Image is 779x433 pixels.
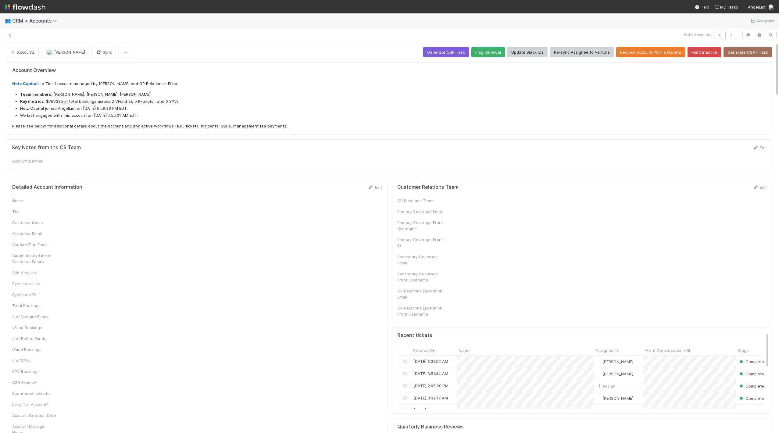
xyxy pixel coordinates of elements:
[738,347,749,353] span: Stage
[12,281,58,287] div: Syndicate Link
[12,335,58,342] div: # of Rolling Funds
[413,347,435,353] span: Created On
[12,368,58,374] div: SPV Bookings
[596,395,633,401] div: [PERSON_NAME]
[12,401,58,407] div: Long Tail Account?
[12,67,767,73] h5: Account Overview
[10,50,35,55] span: Accounts
[596,347,620,353] span: Assigned To
[768,4,774,10] img: avatar_31a23b92-6f17-4cd3-bc91-ece30a602713.png
[20,99,44,104] strong: Key metrics
[413,407,450,413] div: [DATE] 11:34:58 PM
[602,359,633,364] span: [PERSON_NAME]
[12,81,38,86] a: Netz Capital
[550,47,614,57] button: Re-sync Assignee to Venture
[54,50,85,55] span: [PERSON_NAME]
[596,407,633,413] div: [PERSON_NAME]
[12,270,58,276] div: Vehicles Link
[645,347,691,353] span: Front Conversation URL
[397,237,443,249] div: Primary Coverage Front ID
[12,220,58,226] div: Customer Name
[12,198,58,204] div: Name
[7,47,39,57] button: Accounts
[12,209,58,215] div: Tier
[20,98,767,105] li: : $766335 in total bookings across 2 VFund(s), 0 RFund(s), and 0 SPVs.
[738,371,766,376] span: Completed
[397,271,443,283] div: Secondary Coverage Front Username
[688,47,721,57] button: Mark inactive
[413,383,448,389] div: [DATE] 2:05:20 PM
[714,4,738,10] a: My Tasks
[738,383,766,389] div: Completed
[12,123,767,129] p: Please see below for additional details about the account and any active workflows (e.g., tickets...
[12,302,58,309] div: Total Bookings
[602,408,633,413] span: [PERSON_NAME]
[597,396,602,401] img: avatar_0a9e60f7-03da-485c-bb15-a40c44fcec20.png
[738,384,766,388] span: Completed
[12,158,58,164] div: Account Banner
[20,92,51,97] strong: Team members
[596,383,615,389] span: Assign
[724,47,772,57] button: Generate CSAT Task
[738,407,766,413] div: Completed
[12,357,58,363] div: # of SPVs
[738,359,766,364] span: Completed
[597,359,602,364] img: avatar_0a9e60f7-03da-485c-bb15-a40c44fcec20.png
[12,242,58,248] div: Venture Firm Email
[738,396,766,401] span: Completed
[5,2,45,12] img: logo-inverted-e16ddd16eac7371096b0.svg
[12,346,58,352] div: rFund Bookings
[20,106,767,112] li: Netz Capital joined AngelList on [DATE] 6:59:33 PM EDT.
[12,184,82,190] h5: Detailed Account Information
[12,390,58,396] div: Spearhead Indicator
[602,371,633,376] span: [PERSON_NAME]
[12,18,60,24] span: CRM > Accounts
[596,371,633,377] div: [PERSON_NAME]
[397,198,443,204] div: GP Relations Team
[397,220,443,232] div: Primary Coverage Front Username
[413,395,448,401] div: [DATE] 3:32:17 AM
[752,145,767,150] a: Edit
[12,145,81,151] h5: Key Notes from the CR Team
[752,185,767,190] a: Edit
[714,5,738,9] span: My Tasks
[597,408,602,413] img: avatar_0a9e60f7-03da-485c-bb15-a40c44fcec20.png
[616,47,685,57] button: Request Account Profile Update
[413,370,448,377] div: [DATE] 3:51:44 AM
[750,17,774,24] a: Analytics
[397,424,464,430] h5: Quarterly Business Reviews
[91,47,116,57] button: Sync
[397,184,459,190] h5: Customer Relations Team
[459,347,470,353] span: Name
[738,408,766,413] span: Completed
[597,371,602,376] img: avatar_d2b43477-63dc-4e62-be5b-6fdd450c05a1.png
[368,185,382,190] a: Edit
[12,412,58,418] div: Account Creation Date
[12,379,58,385] div: QBR Exempt?
[596,359,633,365] div: [PERSON_NAME]
[684,32,712,38] span: 5 of 5 Accounts
[20,91,767,98] li: : [PERSON_NAME], [PERSON_NAME], [PERSON_NAME]
[397,305,443,317] div: GP Relations Escalation Front Username
[20,113,767,119] li: We last engaged with this account on [DATE] 7:55:01 AM EDT.
[397,254,443,266] div: Secondary Coverage Email
[5,18,11,23] span: 👥
[738,359,766,365] div: Completed
[12,324,58,331] div: vFund Bookings
[12,292,58,298] div: Syndicate ID
[41,47,89,57] button: [PERSON_NAME]
[397,332,432,338] h5: Recent tickets
[12,81,767,87] p: is a Tier 1 account managed by [PERSON_NAME] and GP Relations - Echo.
[748,5,766,9] span: AngelList
[507,47,548,57] button: Update Slack IDs
[46,49,52,55] img: avatar_0a9e60f7-03da-485c-bb15-a40c44fcec20.png
[471,47,505,57] button: Flag Renewal
[738,371,766,377] div: Completed
[12,313,58,320] div: # of Venture Funds
[602,396,633,401] span: [PERSON_NAME]
[397,209,443,215] div: Primary Coverage Email
[423,47,469,57] button: Generate QBR Task
[695,4,709,10] div: Help
[413,358,448,364] div: [DATE] 3:31:52 AM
